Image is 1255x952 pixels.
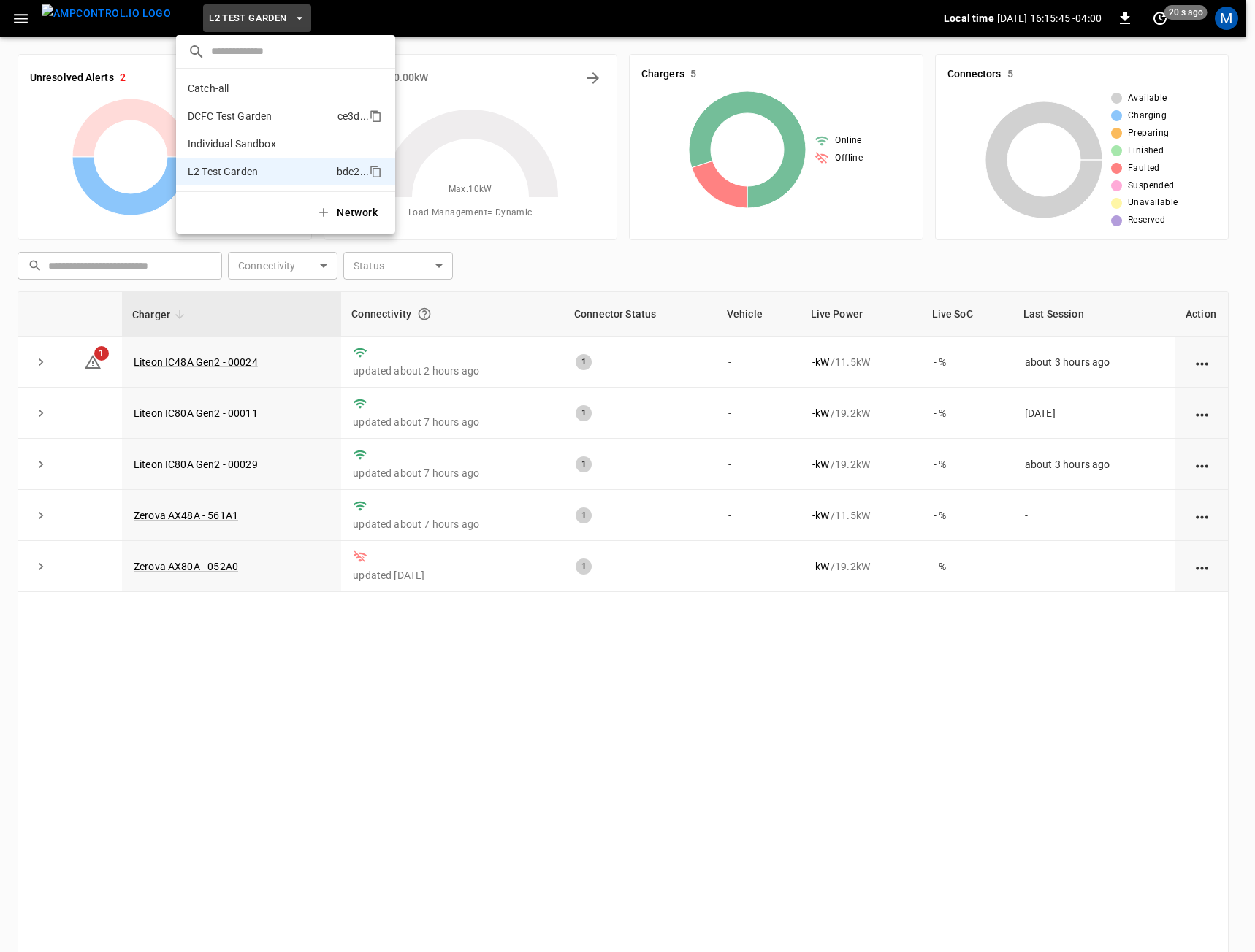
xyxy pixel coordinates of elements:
div: copy [368,107,384,125]
p: L2 Test Garden [188,164,331,179]
p: Catch-all [188,81,331,96]
p: Individual Sandbox [188,137,331,151]
p: DCFC Test Garden [188,109,332,123]
div: copy [368,163,384,180]
button: Network [308,198,389,228]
